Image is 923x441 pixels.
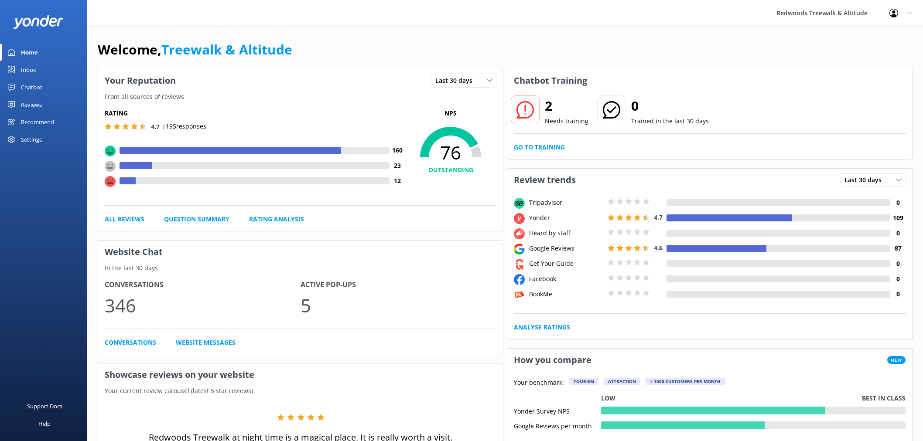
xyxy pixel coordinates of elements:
h4: 160 [390,146,405,155]
p: NPS [405,109,496,118]
span: New [887,356,906,364]
h2: 2 [545,95,588,116]
a: Website Messages [176,338,236,347]
p: 346 [105,291,301,320]
div: Home [21,44,38,61]
h4: 87 [890,244,906,253]
a: All Reviews [105,214,144,224]
div: Settings [21,131,42,148]
img: yonder-white-logo.png [13,15,63,29]
h1: Welcome, [98,39,292,60]
h4: 0 [890,198,906,207]
h4: 109 [890,213,906,223]
h3: Website Chat [98,241,503,263]
span: Last 30 days [435,76,478,85]
h3: Your Reputation [98,69,182,92]
div: Google Reviews [527,244,605,253]
span: 4.7 [654,213,663,221]
h2: 0 [631,95,709,116]
span: 4.7 [151,122,160,131]
p: Best in class [862,394,906,403]
span: 4.6 [654,244,663,252]
a: Rating Analysis [249,214,304,224]
div: BookMe [527,289,605,299]
div: Recommend [21,113,54,131]
h4: 0 [890,274,906,284]
p: Your benchmark: [514,378,564,388]
span: 76 [405,142,496,163]
p: 5 [301,291,496,320]
div: Support Docs [27,397,62,415]
div: Tourism [569,378,598,385]
h3: How you compare [507,349,598,371]
div: Google Reviews per month [514,421,601,429]
a: Conversations [105,338,156,347]
div: Chatbot [21,78,42,96]
h4: 23 [390,161,405,170]
p: In the last 30 days [98,263,503,273]
h4: 0 [890,259,906,268]
div: Tripadvisor [527,198,605,207]
div: Inbox [21,61,36,78]
div: Get Your Guide [527,259,605,268]
h4: Active Pop-ups [301,279,496,291]
h4: Conversations [105,279,301,291]
h4: 0 [890,289,906,299]
a: Go to Training [514,142,565,152]
h3: Showcase reviews on your website [98,363,503,386]
a: Treewalk & Altitude [161,41,292,58]
div: Help [38,415,51,432]
a: Question Summary [164,214,229,224]
div: Facebook [527,274,605,284]
h4: OUTSTANDING [405,165,496,175]
span: Last 30 days [844,175,887,185]
p: Needs training [545,116,588,126]
a: Analyse Ratings [514,322,570,332]
h3: Review trends [507,169,582,191]
h3: Chatbot Training [507,69,594,92]
div: Reviews [21,96,42,113]
div: Attraction [604,378,640,385]
h4: 0 [890,228,906,238]
p: Low [601,394,615,403]
p: From all sources of reviews [98,92,503,102]
div: Yonder [527,213,605,223]
div: Heard by staff [527,228,605,238]
div: > 1000 customers per month [646,378,725,385]
h5: Rating [105,109,405,118]
p: Your current review carousel (latest 5 star reviews) [98,386,503,396]
p: Trained in the last 30 days [631,116,709,126]
h4: 12 [390,176,405,186]
p: | 195 responses [162,122,206,131]
div: Yonder Survey NPS [514,407,601,414]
